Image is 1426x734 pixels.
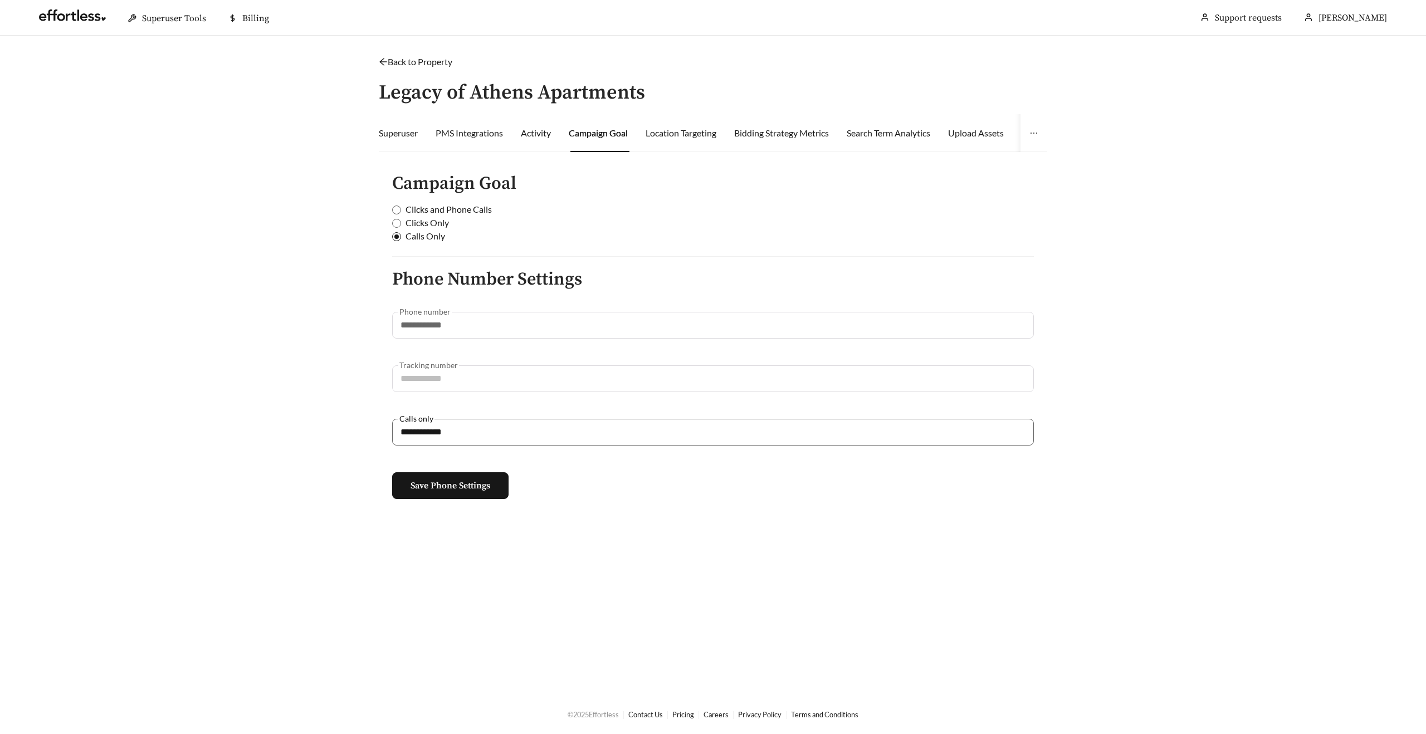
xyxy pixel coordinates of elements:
[242,13,269,24] span: Billing
[734,126,829,140] div: Bidding Strategy Metrics
[379,126,418,140] div: Superuser
[1020,114,1047,152] button: ellipsis
[436,126,503,140] div: PMS Integrations
[704,710,729,719] a: Careers
[646,126,716,140] div: Location Targeting
[401,203,496,216] span: Clicks and Phone Calls
[392,472,509,499] button: Save Phone Settings
[1215,12,1282,23] a: Support requests
[379,56,452,67] a: arrow-leftBack to Property
[521,126,551,140] div: Activity
[379,57,388,66] span: arrow-left
[672,710,694,719] a: Pricing
[392,174,1034,194] h4: Campaign Goal
[791,710,858,719] a: Terms and Conditions
[738,710,782,719] a: Privacy Policy
[401,216,453,229] span: Clicks Only
[948,126,1004,140] div: Upload Assets
[1029,129,1038,138] span: ellipsis
[392,270,1034,290] h4: Phone Number Settings
[1318,12,1387,23] span: [PERSON_NAME]
[628,710,663,719] a: Contact Us
[401,229,450,243] span: Calls Only
[142,13,206,24] span: Superuser Tools
[411,479,490,492] span: Save Phone Settings
[569,126,628,140] div: Campaign Goal
[847,126,930,140] div: Search Term Analytics
[568,710,619,719] span: © 2025 Effortless
[379,82,645,104] h3: Legacy of Athens Apartments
